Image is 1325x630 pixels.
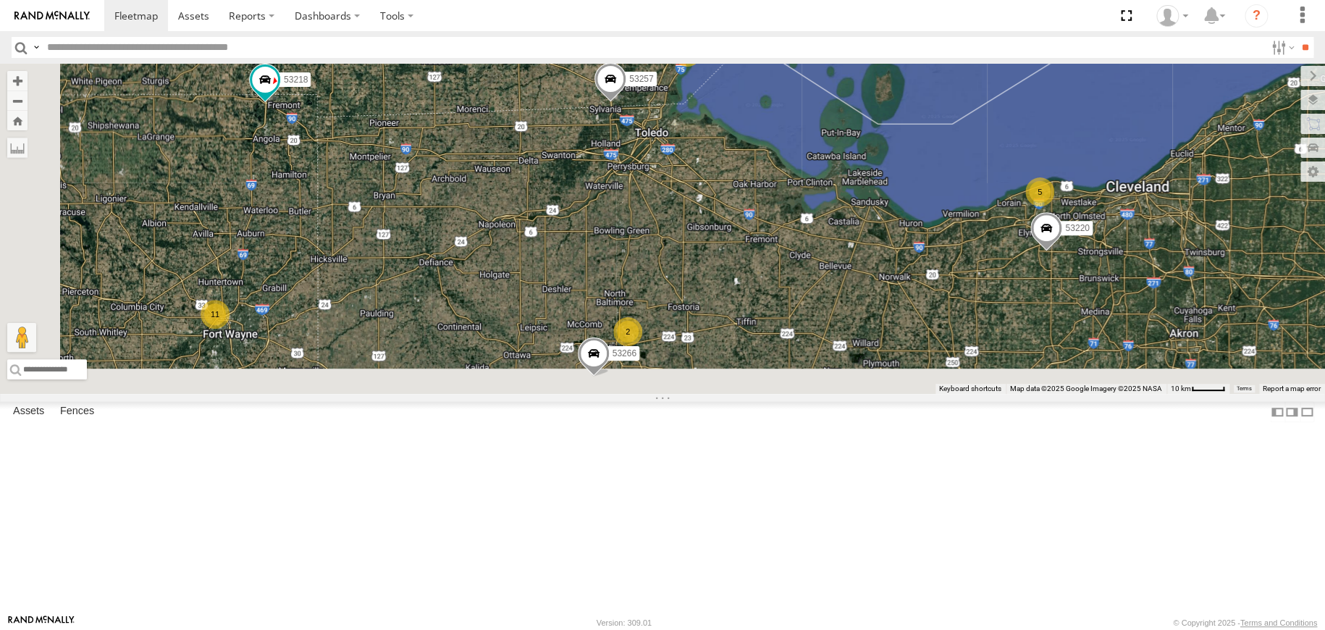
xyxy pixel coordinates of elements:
[1270,401,1284,422] label: Dock Summary Table to the Left
[7,323,36,352] button: Drag Pegman onto the map to open Street View
[1284,401,1299,422] label: Dock Summary Table to the Right
[1263,385,1321,392] a: Report a map error
[597,618,652,627] div: Version: 309.01
[1240,618,1317,627] a: Terms and Conditions
[1173,618,1317,627] div: © Copyright 2025 -
[7,71,28,91] button: Zoom in
[7,111,28,130] button: Zoom Home
[1266,37,1297,58] label: Search Filter Options
[1010,385,1162,392] span: Map data ©2025 Google Imagery ©2025 NASA
[8,616,75,630] a: Visit our Website
[14,11,90,21] img: rand-logo.svg
[7,138,28,158] label: Measure
[629,74,653,84] span: 53257
[30,37,42,58] label: Search Query
[1237,386,1252,392] a: Terms (opens in new tab)
[1300,161,1325,182] label: Map Settings
[613,349,636,359] span: 53266
[1065,223,1089,233] span: 53220
[284,75,308,85] span: 53218
[1151,5,1193,27] div: Miky Transport
[1300,401,1314,422] label: Hide Summary Table
[6,402,51,422] label: Assets
[1166,384,1229,394] button: Map Scale: 10 km per 43 pixels
[1171,385,1191,392] span: 10 km
[53,402,101,422] label: Fences
[613,317,642,346] div: 2
[1025,177,1054,206] div: 5
[7,91,28,111] button: Zoom out
[939,384,1001,394] button: Keyboard shortcuts
[1245,4,1268,28] i: ?
[201,300,230,329] div: 11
